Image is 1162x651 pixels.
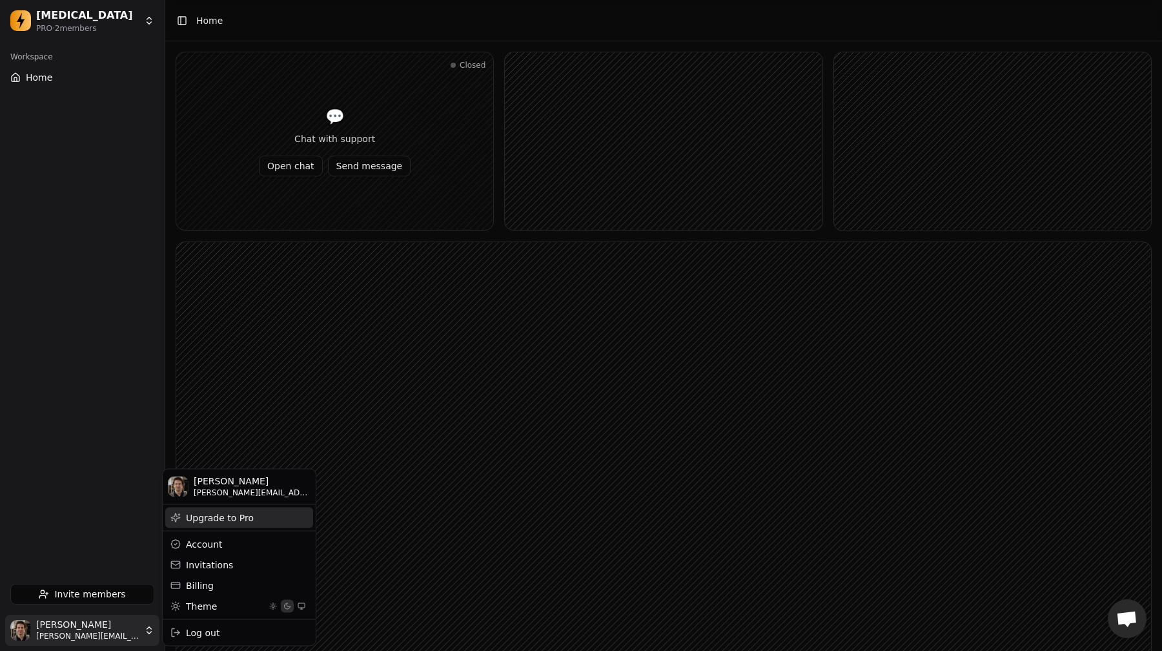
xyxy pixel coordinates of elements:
[281,599,294,612] button: Activer le mode sombre
[165,622,313,643] div: Log out
[194,476,311,488] span: [PERSON_NAME]
[165,575,313,595] div: Billing
[186,599,261,612] span: Theme
[168,476,189,497] img: Jonathan Beurel
[165,554,313,575] div: Invitations
[267,599,280,612] button: Activer le mode clair
[194,487,311,497] span: [PERSON_NAME][EMAIL_ADDRESS][DOMAIN_NAME]
[295,599,308,612] button: Utiliser les préférences système
[165,533,313,554] div: Account
[165,507,313,528] div: Upgrade to Pro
